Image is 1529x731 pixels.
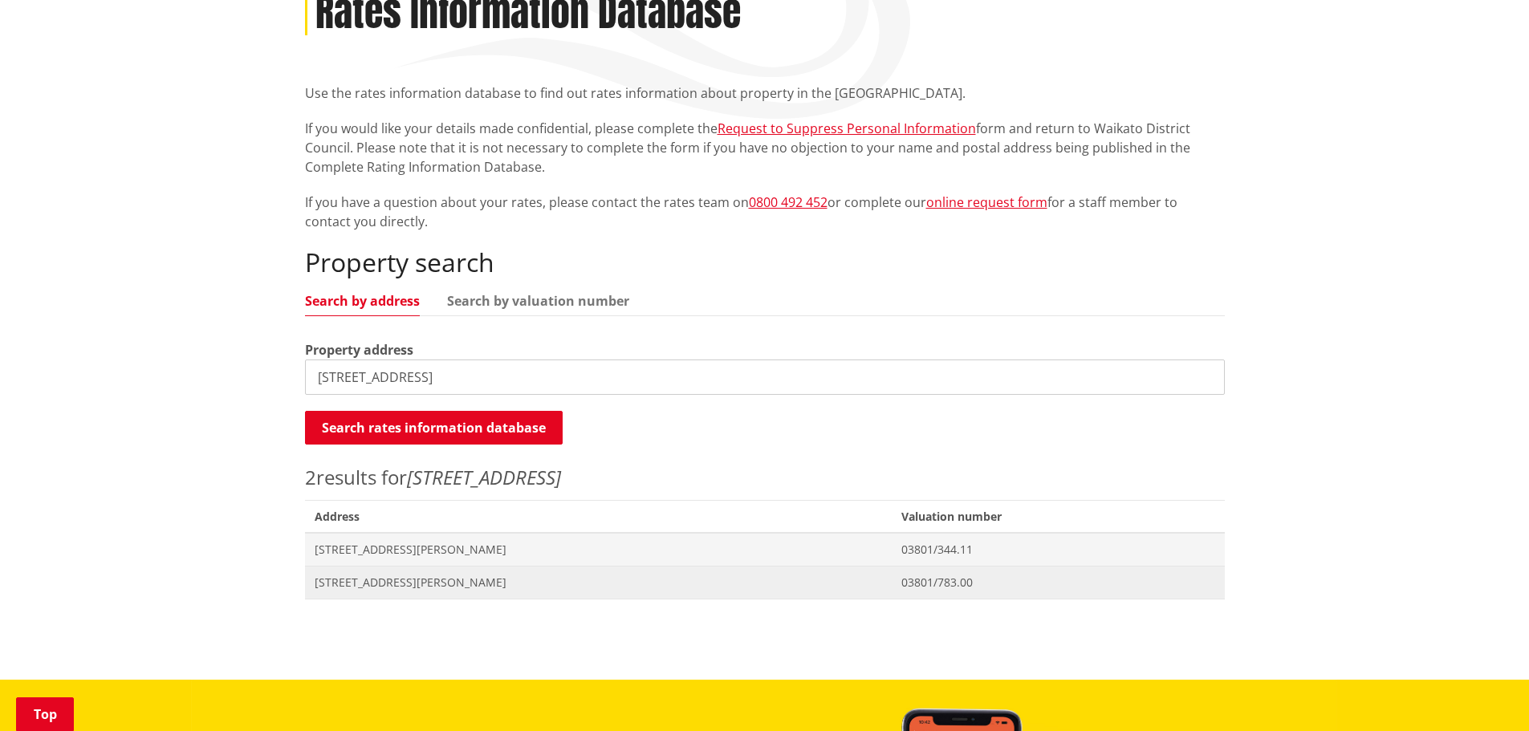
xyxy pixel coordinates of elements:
span: 03801/783.00 [901,575,1214,591]
a: [STREET_ADDRESS][PERSON_NAME] 03801/344.11 [305,533,1225,566]
p: If you have a question about your rates, please contact the rates team on or complete our for a s... [305,193,1225,231]
span: [STREET_ADDRESS][PERSON_NAME] [315,575,883,591]
a: Top [16,697,74,731]
h2: Property search [305,247,1225,278]
a: Search by valuation number [447,294,629,307]
span: [STREET_ADDRESS][PERSON_NAME] [315,542,883,558]
p: results for [305,463,1225,492]
button: Search rates information database [305,411,563,445]
input: e.g. Duke Street NGARUAWAHIA [305,359,1225,395]
span: Valuation number [892,500,1224,533]
a: Search by address [305,294,420,307]
a: 0800 492 452 [749,193,828,211]
iframe: Messenger Launcher [1455,664,1513,721]
span: 03801/344.11 [901,542,1214,558]
a: [STREET_ADDRESS][PERSON_NAME] 03801/783.00 [305,566,1225,599]
span: 2 [305,464,316,490]
a: online request form [926,193,1047,211]
p: Use the rates information database to find out rates information about property in the [GEOGRAPHI... [305,83,1225,103]
a: Request to Suppress Personal Information [718,120,976,137]
p: If you would like your details made confidential, please complete the form and return to Waikato ... [305,119,1225,177]
span: Address [305,500,893,533]
label: Property address [305,340,413,359]
em: [STREET_ADDRESS] [407,464,561,490]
